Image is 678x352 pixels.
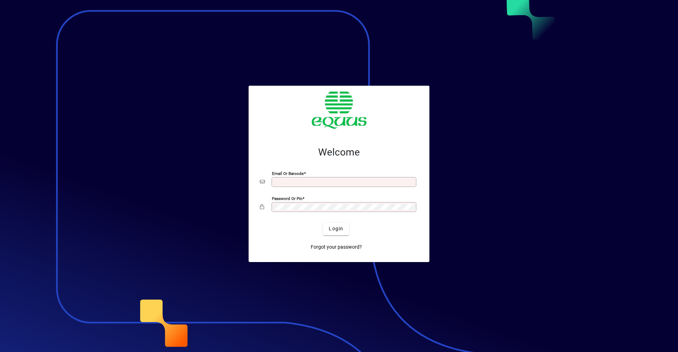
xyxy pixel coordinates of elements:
a: Forgot your password? [308,241,365,254]
mat-label: Email or Barcode [272,171,304,176]
span: Forgot your password? [311,243,362,251]
span: Login [329,225,343,232]
button: Login [323,223,349,235]
mat-label: Password or Pin [272,196,302,201]
h2: Welcome [260,146,418,158]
